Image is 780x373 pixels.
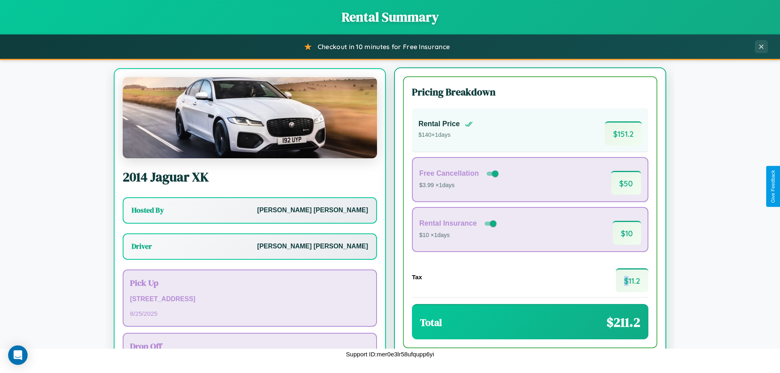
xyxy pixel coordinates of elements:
[130,277,370,289] h3: Pick Up
[123,168,377,186] h2: 2014 Jaguar XK
[130,308,370,319] p: 8 / 25 / 2025
[412,274,422,280] h4: Tax
[418,120,460,128] h4: Rental Price
[616,268,648,292] span: $ 11.2
[605,121,642,145] span: $ 151.2
[412,85,648,99] h3: Pricing Breakdown
[419,219,477,228] h4: Rental Insurance
[419,169,479,178] h4: Free Cancellation
[130,293,370,305] p: [STREET_ADDRESS]
[770,170,776,203] div: Give Feedback
[132,205,164,215] h3: Hosted By
[8,8,772,26] h1: Rental Summary
[418,130,473,140] p: $ 140 × 1 days
[257,241,368,252] p: [PERSON_NAME] [PERSON_NAME]
[318,43,450,51] span: Checkout in 10 minutes for Free Insurance
[130,340,370,352] h3: Drop Off
[123,77,377,158] img: Jaguar XK
[420,316,442,329] h3: Total
[419,180,500,191] p: $3.99 × 1 days
[132,241,152,251] h3: Driver
[611,171,641,195] span: $ 50
[613,221,641,245] span: $ 10
[257,205,368,216] p: [PERSON_NAME] [PERSON_NAME]
[8,345,28,365] div: Open Intercom Messenger
[607,313,640,331] span: $ 211.2
[419,230,498,241] p: $10 × 1 days
[346,349,434,360] p: Support ID: mer0e3lr58ufqupp6yi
